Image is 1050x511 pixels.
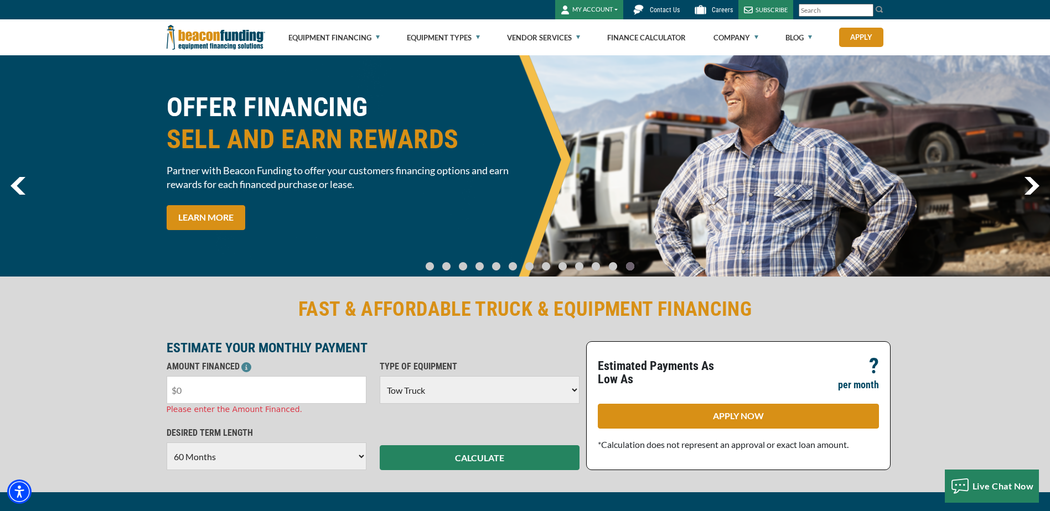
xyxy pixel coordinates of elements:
[407,20,480,55] a: Equipment Types
[167,91,519,155] h1: OFFER FINANCING
[167,341,580,354] p: ESTIMATE YOUR MONTHLY PAYMENT
[7,479,32,504] div: Accessibility Menu
[1024,177,1039,195] a: next
[523,262,536,271] a: Go To Slide 6
[623,262,637,271] a: Go To Slide 12
[167,426,366,440] p: DESIRED TERM LENGTH
[167,360,366,373] p: AMOUNT FINANCED
[11,177,25,195] img: Left Navigator
[875,5,884,14] img: Search
[167,376,366,404] input: $0
[589,262,603,271] a: Go To Slide 10
[167,296,884,322] h2: FAST & AFFORDABLE TRUCK & EQUIPMENT FINANCING
[456,262,469,271] a: Go To Slide 2
[785,20,812,55] a: Blog
[539,262,552,271] a: Go To Slide 7
[506,262,519,271] a: Go To Slide 5
[598,404,879,429] a: APPLY NOW
[650,6,680,14] span: Contact Us
[489,262,503,271] a: Go To Slide 4
[380,360,580,373] p: TYPE OF EQUIPMENT
[167,205,245,230] a: LEARN MORE OFFER FINANCINGSELL AND EARN REWARDS
[598,439,849,450] span: *Calculation does not represent an approval or exact loan amount.
[423,262,436,271] a: Go To Slide 0
[167,164,519,191] span: Partner with Beacon Funding to offer your customers financing options and earn rewards for each f...
[607,20,686,55] a: Finance Calculator
[380,445,580,470] button: CALCULATE
[167,123,519,155] span: SELL AND EARN REWARDS
[838,378,879,392] p: per month
[839,28,883,47] a: Apply
[507,20,580,55] a: Vendor Services
[606,262,620,271] a: Go To Slide 11
[973,481,1034,491] span: Live Chat Now
[945,470,1039,503] button: Live Chat Now
[862,6,871,15] a: Clear search text
[167,404,366,415] div: Please enter the Amount Financed.
[288,20,380,55] a: Equipment Financing
[473,262,486,271] a: Go To Slide 3
[598,359,732,386] p: Estimated Payments As Low As
[556,262,569,271] a: Go To Slide 8
[869,359,879,373] p: ?
[572,262,586,271] a: Go To Slide 9
[713,20,758,55] a: Company
[799,4,873,17] input: Search
[167,19,265,55] img: Beacon Funding Corporation logo
[439,262,453,271] a: Go To Slide 1
[1024,177,1039,195] img: Right Navigator
[712,6,733,14] span: Careers
[11,177,25,195] a: previous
